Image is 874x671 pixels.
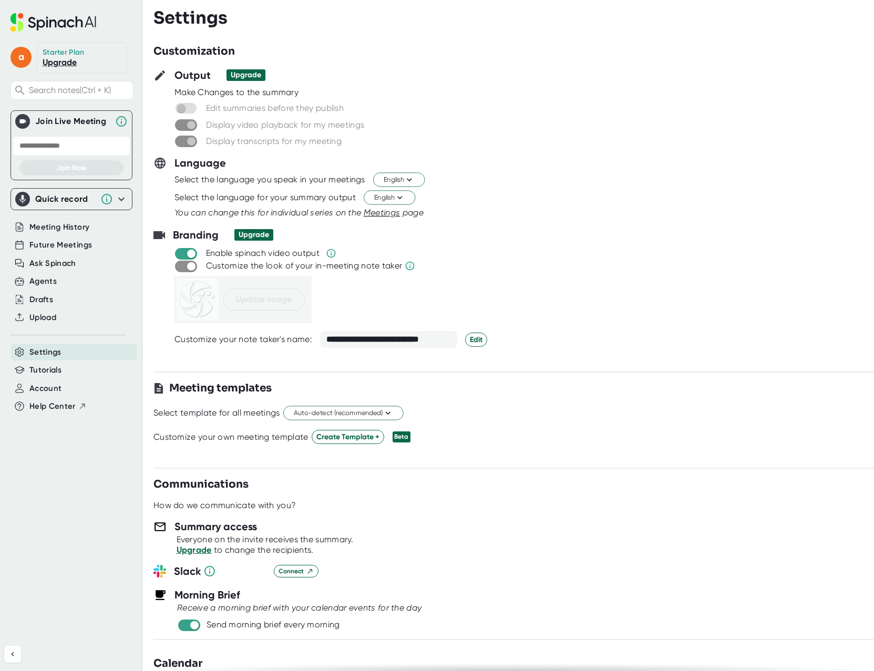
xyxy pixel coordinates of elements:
div: Join Live MeetingJoin Live Meeting [15,111,128,132]
a: Upgrade [43,57,77,67]
button: Meetings [364,207,400,219]
div: to change the recipients. [177,545,874,555]
button: Upload [29,312,56,324]
div: Customize your own meeting template [153,432,309,442]
h3: Branding [173,227,219,243]
button: Account [29,383,61,395]
h3: Slack [174,563,266,579]
div: Enable spinach video output [206,248,320,259]
h3: Customization [153,44,235,59]
div: Beta [393,431,410,442]
button: Agents [29,275,57,287]
i: You can change this for individual series on the page [174,208,424,218]
button: Auto-detect (recommended) [283,406,404,420]
div: Edit summaries before they publish [206,103,344,113]
span: Auto-detect (recommended) [294,408,393,418]
span: Search notes (Ctrl + K) [29,85,130,95]
img: Join Live Meeting [17,116,28,127]
button: Meeting History [29,221,89,233]
span: English [384,175,414,185]
div: Join Live Meeting [35,116,110,127]
button: English [373,173,425,187]
div: How do we communicate with you? [153,500,296,511]
span: a [11,47,32,68]
button: Ask Spinach [29,257,76,270]
button: Help Center [29,400,87,412]
div: Display transcripts for my meeting [206,136,342,147]
h3: Settings [153,8,228,28]
img: picture [177,278,219,321]
button: Join Now [19,160,124,176]
h3: Language [174,155,226,171]
button: Tutorials [29,364,61,376]
div: Upgrade [239,230,269,240]
div: Select the language you speak in your meetings [174,174,365,185]
h3: Summary access [174,519,257,534]
div: Display video playback for my meetings [206,120,364,130]
button: Future Meetings [29,239,92,251]
div: Everyone on the invite receives the summary. [177,534,874,545]
button: Settings [29,346,61,358]
div: Select template for all meetings [153,408,280,418]
span: Edit [470,334,482,345]
button: Create Template + [312,430,384,444]
div: Quick record [15,189,128,210]
div: Customize the look of your in-meeting note taker [206,261,402,271]
h3: Meeting templates [169,380,272,396]
span: Join Now [56,163,87,172]
span: Help Center [29,400,76,412]
div: Send morning brief every morning [207,620,340,630]
div: Upgrade [231,70,261,80]
div: Customize your note taker's name: [174,334,312,345]
span: Create Template + [316,431,379,442]
h3: Output [174,67,211,83]
h3: Communications [153,477,249,492]
span: Meetings [364,208,400,218]
span: Connect [279,566,314,576]
div: Starter Plan [43,48,85,57]
button: Connect [274,565,318,577]
div: Make Changes to the summary [174,87,874,98]
button: Drafts [29,294,53,306]
i: Receive a morning brief with your calendar events for the day [177,603,421,613]
span: English [374,193,405,203]
button: Update image [223,288,305,311]
h3: Morning Brief [174,587,240,603]
button: Edit [465,333,487,347]
div: Select the language for your summary output [174,192,356,203]
button: English [364,191,415,205]
a: Upgrade [177,545,212,555]
span: Update image [236,293,292,306]
div: Quick record [35,194,95,204]
button: Collapse sidebar [4,646,21,663]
